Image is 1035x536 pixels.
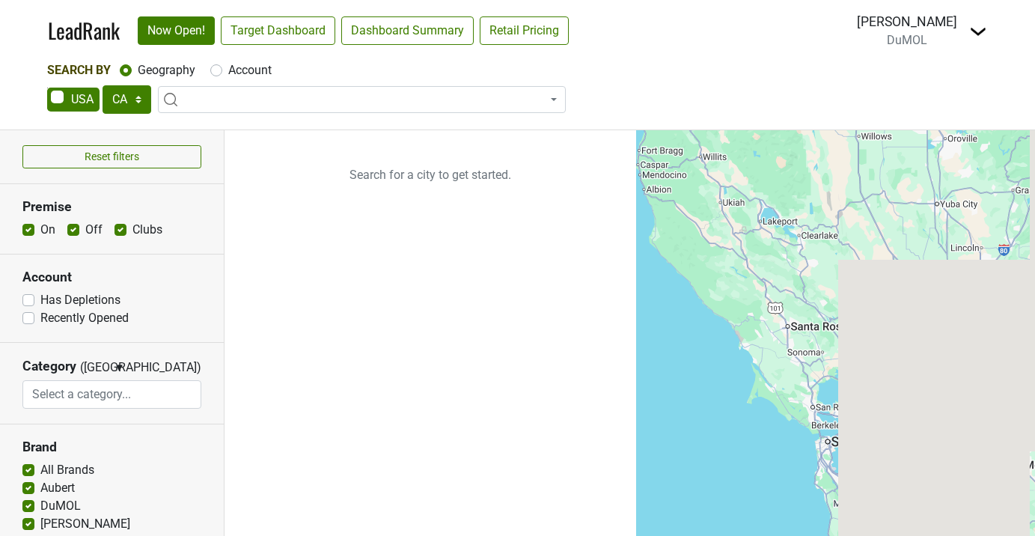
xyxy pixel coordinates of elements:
[480,16,569,45] a: Retail Pricing
[40,291,120,309] label: Has Depletions
[22,439,201,455] h3: Brand
[85,221,103,239] label: Off
[228,61,272,79] label: Account
[22,199,201,215] h3: Premise
[47,63,111,77] span: Search By
[857,12,957,31] div: [PERSON_NAME]
[225,130,636,220] p: Search for a city to get started.
[48,15,120,46] a: LeadRank
[40,515,130,533] label: [PERSON_NAME]
[132,221,162,239] label: Clubs
[40,221,55,239] label: On
[80,359,110,380] span: ([GEOGRAPHIC_DATA])
[138,61,195,79] label: Geography
[221,16,335,45] a: Target Dashboard
[23,380,201,409] input: Select a category...
[138,16,215,45] a: Now Open!
[40,479,75,497] label: Aubert
[40,497,81,515] label: DuMOL
[22,359,76,374] h3: Category
[887,33,927,47] span: DuMOL
[341,16,474,45] a: Dashboard Summary
[114,361,125,374] span: ▼
[40,309,129,327] label: Recently Opened
[22,269,201,285] h3: Account
[969,22,987,40] img: Dropdown Menu
[22,145,201,168] button: Reset filters
[40,461,94,479] label: All Brands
